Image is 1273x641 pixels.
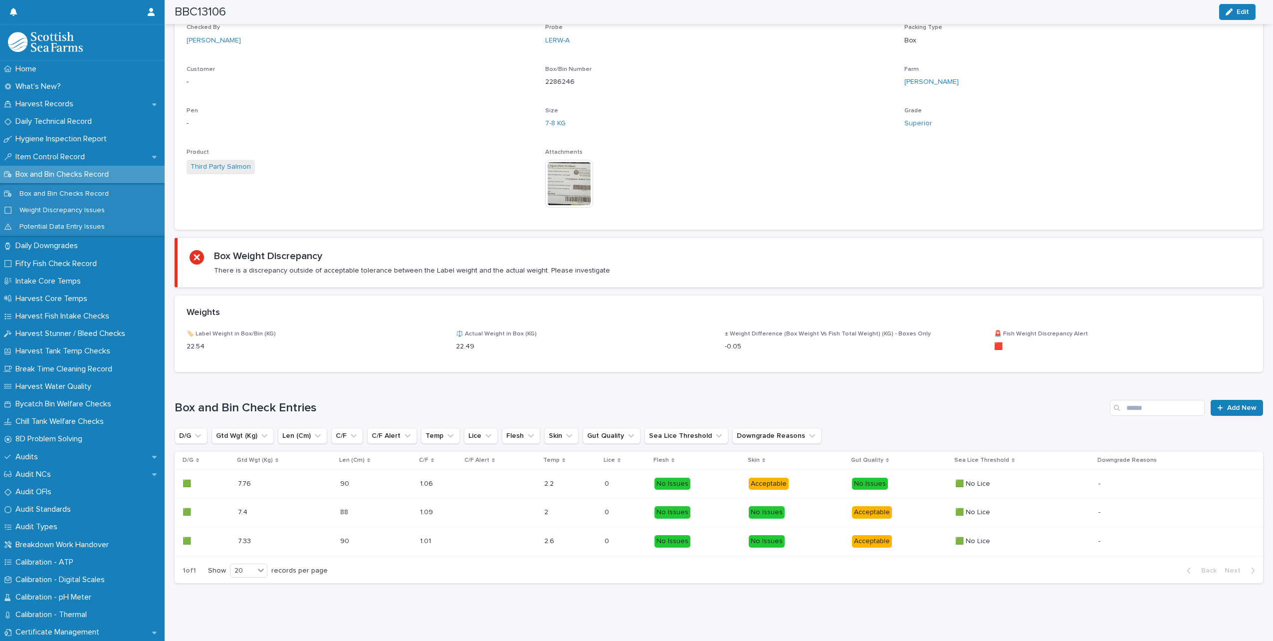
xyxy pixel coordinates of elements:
span: Farm [904,66,919,72]
span: ⚖️ Actual Weight in Box (KG) [456,331,537,337]
p: 7.33 [238,535,253,546]
span: Customer [187,66,215,72]
p: 2286246 [545,77,892,87]
button: Lice [464,428,498,444]
button: C/F [331,428,363,444]
p: 7.76 [238,478,253,488]
p: 🟩 [183,478,193,488]
tr: 🟩🟩 7.47.4 8888 1.091.09 22 00 No IssuesNo IssuesAcceptable🟩 No Lice🟩 No Lice - [175,498,1263,527]
p: Bycatch Bin Welfare Checks [11,399,119,409]
p: Break Time Cleaning Record [11,364,120,374]
a: [PERSON_NAME] [187,35,241,46]
p: - [1098,508,1140,517]
p: Len (Cm) [339,455,365,466]
p: Harvest Tank Temp Checks [11,346,118,356]
p: C/F Alert [464,455,489,466]
h2: Weights [187,308,220,319]
p: Calibration - pH Meter [11,593,99,602]
p: Show [208,567,226,575]
div: No Issues [654,506,690,519]
p: Daily Downgrades [11,241,86,251]
p: Fifty Fish Check Record [11,259,105,269]
p: Audit NCs [11,470,59,479]
p: 0 [605,535,611,546]
p: - [187,77,533,87]
p: 2 [544,506,550,517]
p: 🟩 [183,506,193,517]
button: Skin [544,428,579,444]
p: Harvest Core Temps [11,294,95,304]
span: Add New [1227,404,1257,411]
button: Back [1179,566,1221,575]
span: Grade [904,108,922,114]
img: mMrefqRFQpe26GRNOUkG [8,32,83,52]
p: 22.54 [187,341,444,352]
div: Acceptable [852,506,892,519]
button: Next [1221,566,1263,575]
span: Attachments [545,149,583,155]
p: 8D Problem Solving [11,434,90,444]
p: 🟥 [994,341,1252,352]
p: Hygiene Inspection Report [11,134,115,144]
div: No Issues [654,535,690,548]
p: records per page [271,567,328,575]
span: 🏷️ Label Weight in Box/Bin (KG) [187,331,276,337]
p: Audits [11,452,46,462]
p: Certificate Management [11,628,107,637]
p: 2.2 [544,478,556,488]
p: Home [11,64,44,74]
p: - [1098,537,1140,546]
p: 22.49 [456,341,713,352]
h2: BBC13106 [175,5,226,19]
span: Next [1225,567,1247,574]
p: 1.01 [420,535,433,546]
p: Flesh [653,455,669,466]
input: Search [1110,400,1205,416]
button: Temp [421,428,460,444]
div: Acceptable [749,478,789,490]
span: Probe [545,24,563,30]
span: ± Weight Difference (Box Weight Vs Fish Total Weight) (KG) - Boxes Only [725,331,931,337]
h2: Box Weight Discrepancy [214,250,322,262]
p: Gut Quality [851,455,883,466]
p: Audit Types [11,522,65,532]
p: - [187,118,533,129]
p: What's New? [11,82,69,91]
p: Harvest Water Quality [11,382,99,391]
span: Packing Type [904,24,942,30]
span: Box/Bin Number [545,66,592,72]
p: There is a discrepancy outside of acceptable tolerance between the Label weight and the actual we... [214,266,610,275]
a: 7-8 KG [545,118,566,129]
tr: 🟩🟩 7.337.33 9090 1.011.01 2.62.6 00 No IssuesNo IssuesAcceptable🟩 No Lice🟩 No Lice - [175,527,1263,556]
p: 🟩 No Lice [955,478,992,488]
p: Box [904,35,1251,46]
p: Breakdown Work Handover [11,540,117,550]
p: Harvest Records [11,99,81,109]
button: C/F Alert [367,428,417,444]
button: Len (Cm) [278,428,327,444]
a: [PERSON_NAME] [904,77,959,87]
div: No Issues [749,506,785,519]
p: Chill Tank Welfare Checks [11,417,112,426]
button: Gut Quality [583,428,640,444]
button: Sea Lice Threshold [644,428,728,444]
p: Skin [748,455,760,466]
p: 90 [340,478,351,488]
h1: Box and Bin Check Entries [175,401,1106,415]
p: Box and Bin Checks Record [11,190,117,198]
p: 1.06 [420,478,435,488]
p: -0.05 [725,341,982,352]
button: Edit [1219,4,1256,20]
p: Weight Discrepancy Issues [11,206,113,215]
p: Calibration - Thermal [11,610,95,620]
p: Potential Data Entry Issues [11,223,113,231]
p: Intake Core Temps [11,277,89,286]
p: Calibration - Digital Scales [11,575,113,585]
p: C/F [419,455,428,466]
span: Pen [187,108,198,114]
span: Checked By [187,24,220,30]
p: Audit Standards [11,505,79,514]
span: Product [187,149,209,155]
div: No Issues [654,478,690,490]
